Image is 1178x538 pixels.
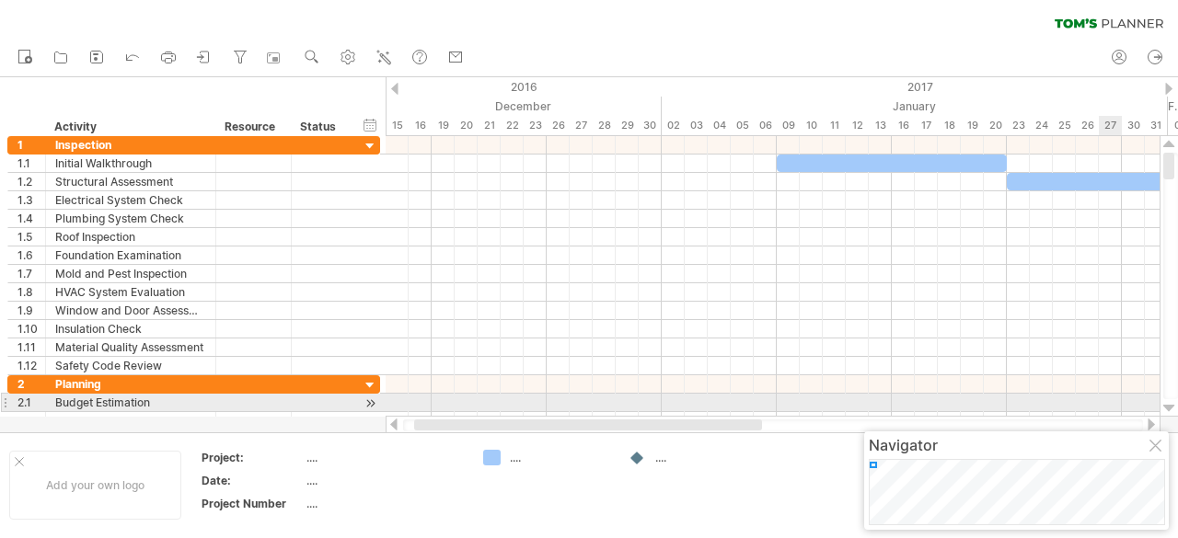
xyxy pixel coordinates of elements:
[17,320,45,338] div: 1.10
[55,412,206,429] div: Timeline Creation
[17,173,45,190] div: 1.2
[662,116,685,135] div: Monday, 2 January 2017
[306,450,461,465] div: ....
[306,473,461,488] div: ....
[17,412,45,429] div: 2.2
[55,173,206,190] div: Structural Assessment
[202,473,303,488] div: Date:
[55,191,206,209] div: Electrical System Check
[593,116,616,135] div: Wednesday, 28 December 2016
[1076,116,1099,135] div: Thursday, 26 January 2017
[17,136,45,154] div: 1
[55,394,206,411] div: Budget Estimation
[55,155,206,172] div: Initial Walkthrough
[17,357,45,374] div: 1.12
[570,116,593,135] div: Tuesday, 27 December 2016
[1122,116,1145,135] div: Monday, 30 January 2017
[1030,116,1053,135] div: Tuesday, 24 January 2017
[300,118,341,136] div: Status
[639,116,662,135] div: Friday, 30 December 2016
[306,496,461,511] div: ....
[17,228,45,246] div: 1.5
[455,116,478,135] div: Tuesday, 20 December 2016
[17,394,45,411] div: 2.1
[55,265,206,282] div: Mold and Pest Inspection
[386,116,409,135] div: Thursday, 15 December 2016
[1099,116,1122,135] div: Friday, 27 January 2017
[708,116,731,135] div: Wednesday, 4 January 2017
[1053,116,1076,135] div: Wednesday, 25 January 2017
[915,116,938,135] div: Tuesday, 17 January 2017
[17,338,45,356] div: 1.11
[432,116,455,135] div: Monday, 19 December 2016
[55,357,206,374] div: Safety Code Review
[846,116,869,135] div: Thursday, 12 January 2017
[1007,116,1030,135] div: Monday, 23 January 2017
[17,155,45,172] div: 1.1
[202,450,303,465] div: Project:
[17,210,45,227] div: 1.4
[961,116,984,135] div: Thursday, 19 January 2017
[9,451,181,520] div: Add your own logo
[17,283,45,301] div: 1.8
[55,375,206,393] div: Planning
[409,116,432,135] div: Friday, 16 December 2016
[55,136,206,154] div: Inspection
[501,116,524,135] div: Thursday, 22 December 2016
[938,116,961,135] div: Wednesday, 18 January 2017
[17,265,45,282] div: 1.7
[54,118,205,136] div: Activity
[662,97,1168,116] div: January 2017
[156,97,662,116] div: December 2016
[869,116,892,135] div: Friday, 13 January 2017
[362,394,379,413] div: scroll to activity
[869,436,1164,454] div: Navigator
[616,116,639,135] div: Thursday, 29 December 2016
[655,450,756,465] div: ....
[225,118,281,136] div: Resource
[731,116,754,135] div: Thursday, 5 January 2017
[892,116,915,135] div: Monday, 16 January 2017
[823,116,846,135] div: Wednesday, 11 January 2017
[754,116,777,135] div: Friday, 6 January 2017
[55,210,206,227] div: Plumbing System Check
[685,116,708,135] div: Tuesday, 3 January 2017
[202,496,303,511] div: Project Number
[55,320,206,338] div: Insulation Check
[777,116,800,135] div: Monday, 9 January 2017
[800,116,823,135] div: Tuesday, 10 January 2017
[55,302,206,319] div: Window and Door Assessment
[547,116,570,135] div: Monday, 26 December 2016
[510,450,610,465] div: ....
[55,283,206,301] div: HVAC System Evaluation
[1145,116,1168,135] div: Tuesday, 31 January 2017
[524,116,547,135] div: Friday, 23 December 2016
[984,116,1007,135] div: Friday, 20 January 2017
[55,228,206,246] div: Roof Inspection
[55,338,206,356] div: Material Quality Assessment
[55,246,206,264] div: Foundation Examination
[17,375,45,393] div: 2
[17,191,45,209] div: 1.3
[478,116,501,135] div: Wednesday, 21 December 2016
[17,302,45,319] div: 1.9
[17,246,45,264] div: 1.6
